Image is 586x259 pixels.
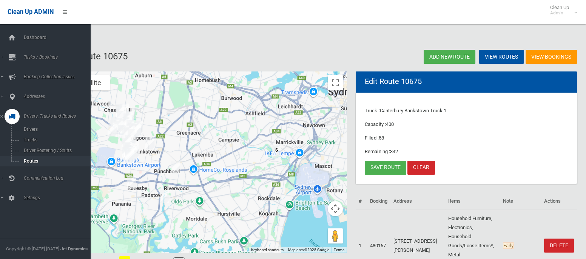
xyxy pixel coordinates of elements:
div: 8 Robertson Road, CHESTER HILL NSW 2162 [117,101,132,119]
div: 7 Mooral Avenue, PUNCHBOWL NSW 2196 [168,158,183,177]
a: DELETE [544,239,574,253]
a: Add new route [424,50,475,64]
div: 82 Yanderra Street, CONDELL PARK NSW 2200 [122,147,137,166]
span: 342 [390,149,398,154]
a: Clear [407,161,435,175]
a: Save route [365,161,406,175]
p: Filled : [365,133,568,143]
div: 2 Georgina Street, BASS HILL NSW 2197 [119,125,134,144]
div: 22 Leemon Street, CONDELL PARK NSW 2200 [122,140,137,159]
button: Map camera controls [328,201,343,216]
button: Toggle fullscreen view [328,75,343,90]
span: Clean Up [546,5,577,16]
span: Communication Log [22,175,91,181]
div: 38 Simmat Avenue, CONDELL PARK NSW 2200 [127,138,142,157]
span: Trucks [22,137,84,143]
button: Drag Pegman onto the map to open Street View [328,228,343,243]
div: 38 Australia Street, BASS HILL NSW 2197 [120,110,136,129]
div: 92 Australia Street, BASS HILL NSW 2197 [120,115,135,134]
div: 1/14 Higgins Street, CONDELL PARK NSW 2200 [119,135,134,154]
div: 34 Bertram Street, YAGOONA NSW 2199 [121,124,136,143]
span: Addresses [22,94,91,99]
div: 10 Strickland Street, BASS HILL NSW 2197 [113,103,128,122]
span: Drivers, Trucks and Routes [22,113,91,119]
div: 2/12 Cann Street, BASS HILL NSW 2197 [113,101,128,120]
small: Admin [550,10,569,16]
th: Address [390,193,445,210]
span: Driver Rostering / Shifts [22,148,84,153]
div: 25 Johnston Road, BASS HILL NSW 2197 [112,115,127,134]
span: Tasks / Bookings [22,54,91,60]
div: 1 Carysfield Road, BASS HILL NSW 2197 [117,116,132,135]
div: 15 Weenamana Place, PADSTOW NSW 2211 [157,187,172,206]
th: Actions [541,193,577,210]
p: Truck : [365,106,568,115]
h2: Edit route: Route 10675 [33,51,301,61]
div: 31 Railway Parade, CONDELL PARK NSW 2200 [123,143,139,162]
div: 61A Manahan Street, CONDELL PARK NSW 2200 [120,139,135,158]
span: Booking Collection Issues [22,74,91,79]
span: Copyright © [DATE]-[DATE] [6,246,59,251]
div: 4 Eric Avenue, BASS HILL NSW 2197 [115,122,130,141]
div: 55 Railway Parade, CONDELL PARK NSW 2200 [121,142,136,161]
div: 2 Bamfield Avenue, YAGOONA NSW 2199 [123,117,139,136]
div: 24 Fourth Avenue, CONDELL PARK NSW 2200 [119,144,134,163]
div: 3 Australia Street, BASS HILL NSW 2197 [122,108,137,127]
span: Clean Up ADMIN [8,8,54,16]
div: 2C Sixth Avenue, CONDELL PARK NSW 2200 [122,143,137,161]
div: 26 Waruda Street, YAGOONA NSW 2199 [125,126,140,145]
span: Canterbury Bankstown Truck 1 [380,108,447,113]
div: 571 Hume Highway, YAGOONA NSW 2199 [131,118,146,137]
div: 12 Rixon Street, BASS HILL NSW 2197 [114,108,129,127]
div: 66 Rex Road, GEORGES HALL NSW 2198 [105,121,120,140]
a: View Routes [479,50,524,64]
header: Edit Route 10675 [356,74,431,89]
div: 125 Bayview Avenue, EARLWOOD NSW 2206 [269,143,284,161]
button: Keyboard shortcuts [251,247,284,253]
div: 25 Quentin Street, BASS HILL NSW 2197 [111,118,126,136]
div: 23 Rex Road, GEORGES HALL NSW 2198 [107,117,122,136]
span: 58 [379,135,384,141]
div: 29 Thornton Avenue, BASS HILL NSW 2197 [117,123,132,141]
span: Routes [22,158,84,164]
a: View Bookings [526,50,577,64]
span: Settings [22,195,91,200]
div: 30 The Avenue, YAGOONA NSW 2199 [129,121,144,140]
th: Items [445,193,500,210]
a: Terms (opens in new tab) [334,248,344,252]
div: 67 Johnston Road, BASS HILL NSW 2197 [108,114,123,133]
div: 80 Australia Street, BASS HILL NSW 2197 [120,114,135,133]
div: 4 Creswell Street, REVESBY NSW 2212 [124,173,139,192]
div: 6 Strickland Street, BASS HILL NSW 2197 [113,102,128,121]
div: 1 Townsend Street, CONDELL PARK NSW 2200 [127,142,142,161]
span: 400 [386,121,394,127]
div: 4/16 Strickland Street, BASS HILL NSW 2197 [113,104,128,123]
th: Note [500,193,541,210]
div: 114 Marion Street, BANKSTOWN NSW 2200 [142,133,157,152]
th: # [356,193,367,210]
div: 19 Willett Street, YAGOONA NSW 2199 [125,120,140,139]
span: Dashboard [22,35,91,40]
span: Map data ©2025 Google [288,248,329,252]
div: 78 Simmat Avenue, CONDELL PARK NSW 2200 [125,144,140,163]
p: Capacity : [365,120,568,129]
p: Remaining : [365,147,568,156]
div: 10 Allison Avenue, CONDELL PARK NSW 2200 [122,132,137,151]
div: 21 Sixth Avenue, CONDELL PARK NSW 2200 [122,145,137,164]
th: Booking [367,193,390,210]
span: Early [503,242,514,249]
strong: Jet Dynamics [60,246,88,251]
div: 28 Cantrell Street, YAGOONA NSW 2199 [128,121,143,140]
span: Drivers [22,127,84,132]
